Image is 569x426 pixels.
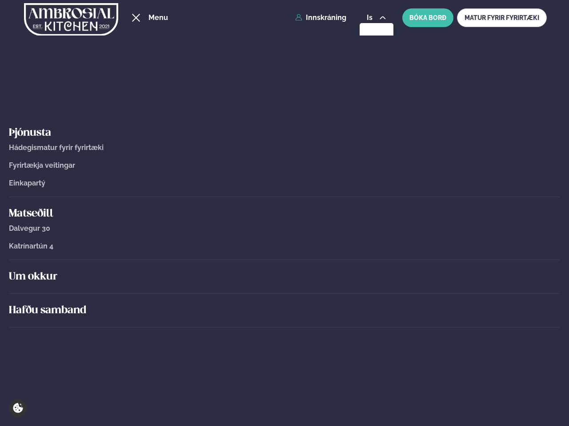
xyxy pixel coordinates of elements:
span: is [367,14,375,21]
a: Þjónusta [9,126,560,140]
img: logo [24,1,118,38]
a: Innskráning [295,14,346,22]
a: Hádegismatur fyrir fyrirtæki [9,144,560,152]
a: Einkapartý [9,179,560,187]
span: Hádegismatur fyrir fyrirtæki [9,143,104,152]
span: Fyrirtækja veitingar [9,161,75,170]
a: MATUR FYRIR FYRIRTÆKI [457,8,547,27]
a: Cookie settings [9,399,27,417]
a: Um okkur [9,270,560,284]
a: Dalvegur 30 [9,225,560,233]
button: hamburger [131,12,141,23]
span: Einkapartý [9,179,45,187]
button: BÓKA BORÐ [402,8,453,27]
a: Matseðill [9,207,560,221]
a: Fyrirtækja veitingar [9,162,560,170]
span: Katrínartún 4 [9,242,53,250]
a: Katrínartún 4 [9,242,560,250]
button: is [360,14,393,21]
a: Hafðu samband [9,304,560,318]
span: Dalvegur 30 [9,224,50,233]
